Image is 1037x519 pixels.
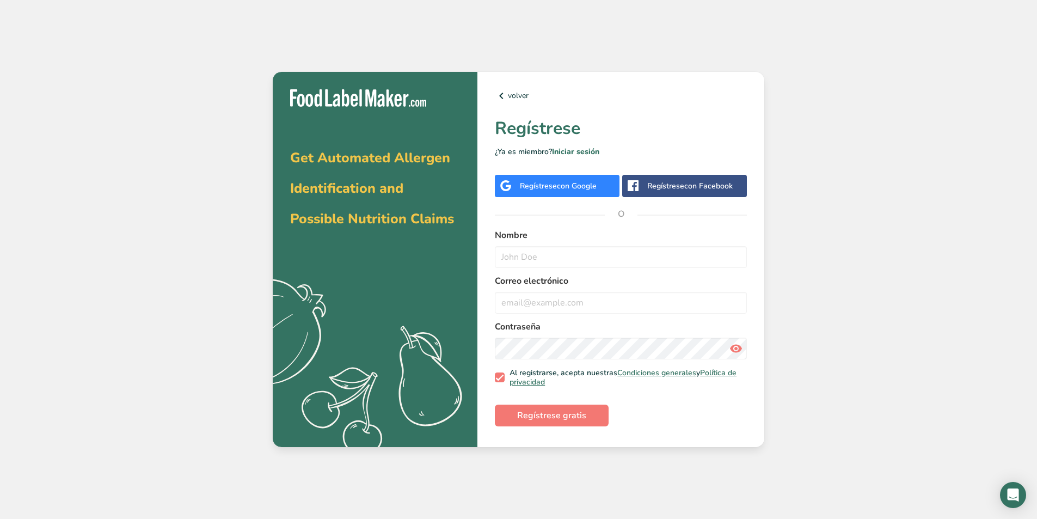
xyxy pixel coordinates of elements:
label: Correo electrónico [495,274,747,288]
img: Food Label Maker [290,89,426,107]
span: Regístrese gratis [517,409,586,422]
h1: Regístrese [495,115,747,142]
button: Regístrese gratis [495,405,609,426]
input: John Doe [495,246,747,268]
label: Contraseña [495,320,747,333]
input: email@example.com [495,292,747,314]
a: Iniciar sesión [552,146,599,157]
div: Open Intercom Messenger [1000,482,1026,508]
p: ¿Ya es miembro? [495,146,747,157]
a: Condiciones generales [617,368,696,378]
div: Regístrese [520,180,597,192]
a: volver [495,89,747,102]
span: Al registrarse, acepta nuestras y [505,368,743,387]
label: Nombre [495,229,747,242]
span: O [605,198,637,230]
span: Get Automated Allergen Identification and Possible Nutrition Claims [290,149,454,228]
span: con Facebook [684,181,733,191]
a: Política de privacidad [510,368,737,388]
div: Regístrese [647,180,733,192]
span: con Google [557,181,597,191]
